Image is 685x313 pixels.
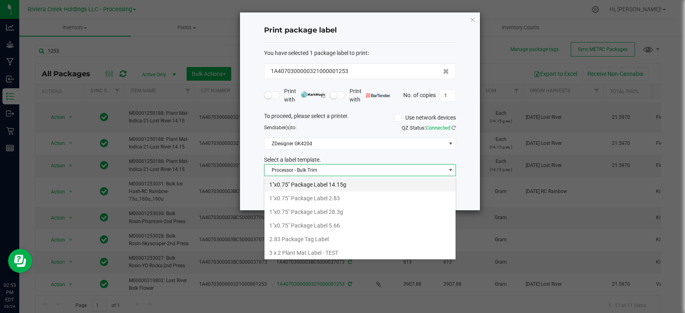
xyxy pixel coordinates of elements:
[264,165,445,176] span: Processor - Bulk Trim
[264,232,455,246] li: 2.83 Package Tag Label
[394,114,456,122] label: Use network devices
[264,246,455,260] li: 3 x 2 Plant Mat Label - TEST
[264,219,455,232] li: 1"x0.75" Package Label 5.66
[264,178,455,191] li: 1"x0.75" Package Label 14.15g
[271,67,348,75] span: 1A4070300000321000001253
[284,87,325,104] span: Print with
[264,25,456,36] h4: Print package label
[264,191,455,205] li: 1"x0.75" Package Label 2.83
[264,49,456,57] div: :
[275,125,291,130] span: label(s)
[403,91,436,98] span: No. of copies
[402,125,456,131] span: QZ Status:
[426,125,450,131] span: Connected
[366,93,390,98] img: bartender.png
[8,249,32,273] iframe: Resource center
[264,125,297,130] span: Send to:
[349,87,390,104] span: Print with
[258,112,462,124] div: To proceed, please select a printer.
[301,91,325,98] img: mark_magic_cybra.png
[258,156,462,164] div: Select a label template.
[264,205,455,219] li: 1"x0.75" Package Label 28.3g
[264,138,445,149] span: ZDesigner GK420d
[264,50,368,56] span: You have selected 1 package label to print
